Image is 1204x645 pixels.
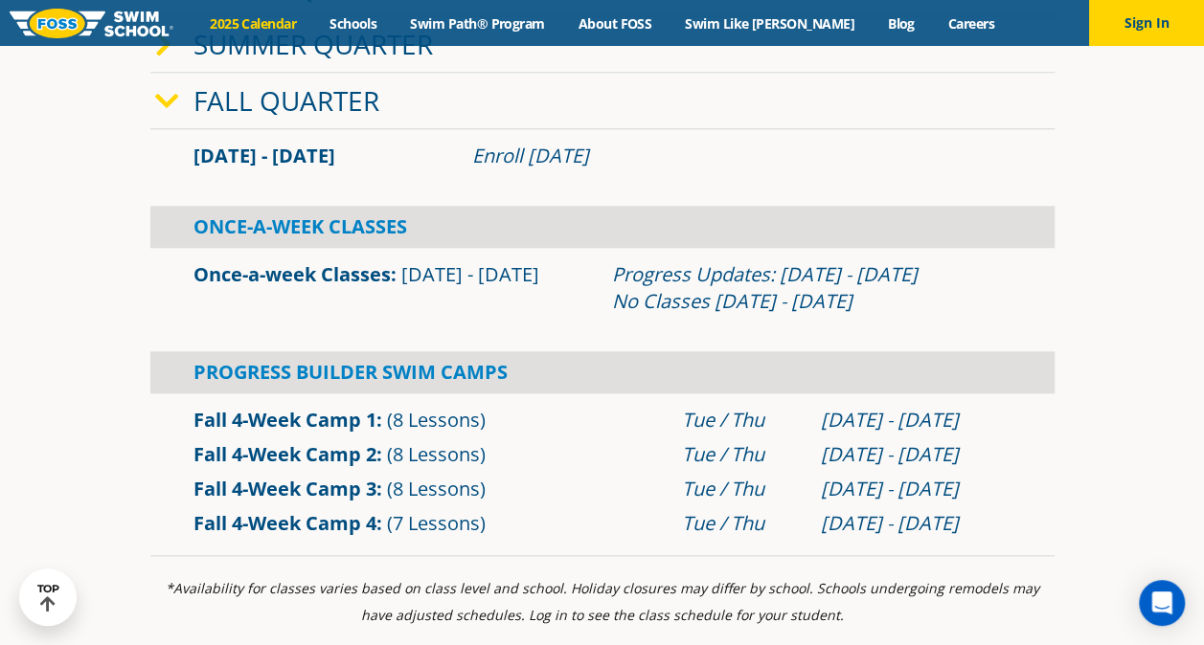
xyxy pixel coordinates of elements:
[871,14,931,33] a: Blog
[612,261,1011,315] div: Progress Updates: [DATE] - [DATE] No Classes [DATE] - [DATE]
[669,14,872,33] a: Swim Like [PERSON_NAME]
[193,14,313,33] a: 2025 Calendar
[472,143,1011,169] div: Enroll [DATE]
[387,441,486,467] span: (8 Lessons)
[681,476,802,502] div: Tue / Thu
[193,82,379,119] a: Fall Quarter
[387,476,486,501] span: (8 Lessons)
[401,261,539,287] span: [DATE] - [DATE]
[193,407,376,433] a: Fall 4-Week Camp 1
[931,14,1011,33] a: Careers
[821,476,1011,502] div: [DATE] - [DATE]
[821,407,1011,434] div: [DATE] - [DATE]
[561,14,669,33] a: About FOSS
[193,261,391,287] a: Once-a-week Classes
[821,441,1011,468] div: [DATE] - [DATE]
[1139,580,1185,626] div: Open Intercom Messenger
[166,579,1039,624] i: *Availability for classes varies based on class level and school. Holiday closures may differ by ...
[150,351,1055,393] div: Progress Builder Swim Camps
[821,510,1011,537] div: [DATE] - [DATE]
[387,407,486,433] span: (8 Lessons)
[10,9,173,38] img: FOSS Swim School Logo
[193,510,376,536] a: Fall 4-Week Camp 4
[193,476,376,501] a: Fall 4-Week Camp 3
[681,407,802,434] div: Tue / Thu
[150,206,1055,248] div: Once-A-Week Classes
[394,14,561,33] a: Swim Path® Program
[37,583,59,612] div: TOP
[681,441,802,468] div: Tue / Thu
[387,510,486,536] span: (7 Lessons)
[193,143,335,168] span: [DATE] - [DATE]
[193,441,376,467] a: Fall 4-Week Camp 2
[313,14,394,33] a: Schools
[681,510,802,537] div: Tue / Thu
